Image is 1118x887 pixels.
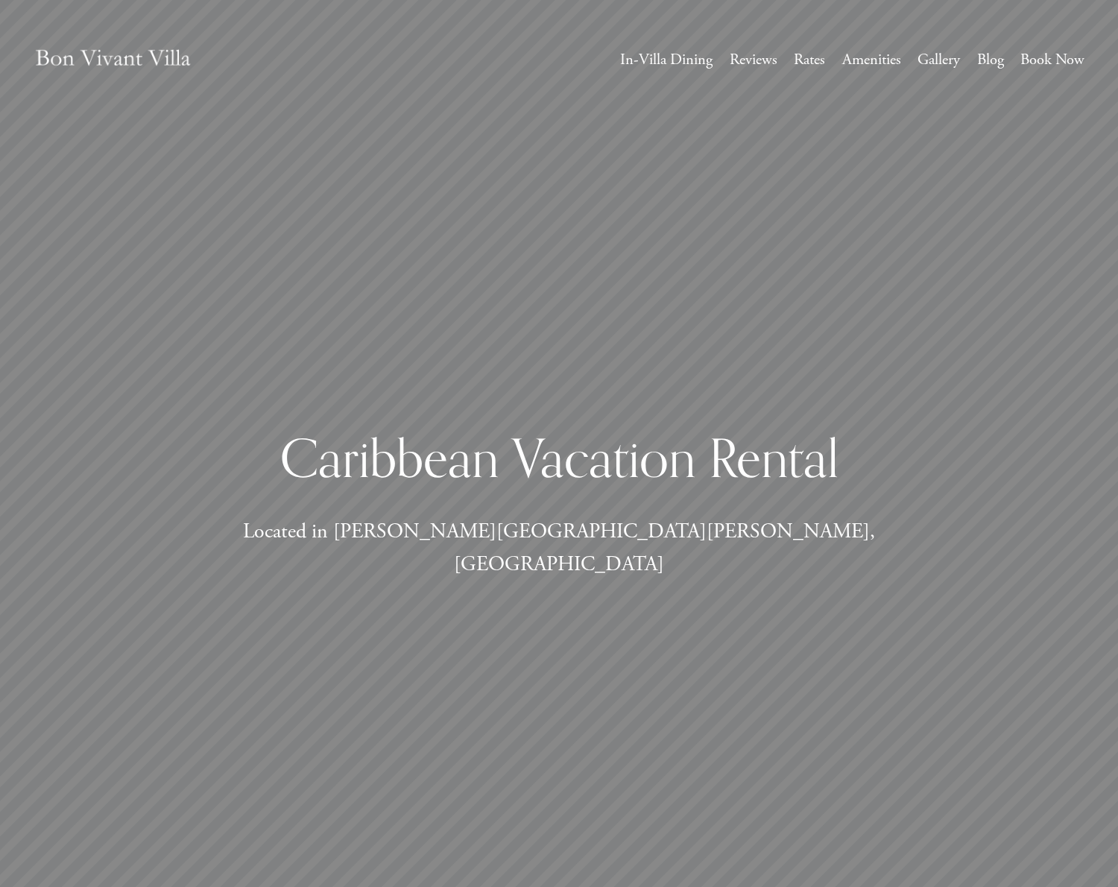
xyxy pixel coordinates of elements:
a: Amenities [842,46,901,74]
a: Book Now [1020,46,1084,74]
a: Rates [794,46,825,74]
h1: Caribbean Vacation Rental [166,425,953,490]
a: Gallery [918,46,960,74]
a: Blog [977,46,1004,74]
a: In-Villa Dining [620,46,713,74]
img: Caribbean Vacation Rental | Bon Vivant Villa [34,34,192,86]
a: Reviews [730,46,777,74]
p: Located in [PERSON_NAME][GEOGRAPHIC_DATA][PERSON_NAME], [GEOGRAPHIC_DATA] [166,516,953,582]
